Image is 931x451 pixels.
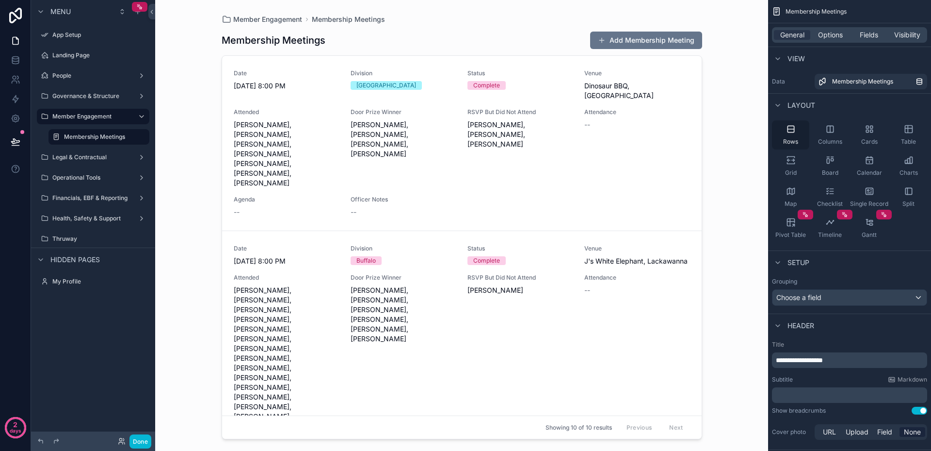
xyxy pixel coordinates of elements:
[772,120,809,150] button: Rows
[785,169,797,177] span: Grid
[890,183,927,212] button: Split
[877,427,892,437] span: Field
[37,274,149,289] a: My Profile
[818,30,843,40] span: Options
[50,7,71,17] span: Menu
[785,200,797,208] span: Map
[37,68,149,84] a: People
[857,169,882,177] span: Calendar
[902,200,915,208] span: Split
[772,151,809,181] button: Grid
[129,434,151,449] button: Done
[50,255,100,265] span: Hidden pages
[817,200,843,208] span: Checklist
[786,8,847,16] span: Membership Meetings
[890,151,927,181] button: Charts
[822,169,838,177] span: Board
[52,174,134,182] label: Operational Tools
[898,376,927,384] span: Markdown
[52,113,130,120] label: Member Engagement
[37,231,149,247] a: Thruway
[52,215,134,222] label: Health, Safety & Support
[811,183,849,212] button: Checklist
[861,138,878,146] span: Cards
[48,129,149,145] a: Membership Meetings
[851,151,888,181] button: Calendar
[780,30,804,40] span: General
[10,424,21,437] p: days
[860,30,878,40] span: Fields
[37,170,149,185] a: Operational Tools
[787,321,814,331] span: Header
[850,200,888,208] span: Single Record
[772,289,927,306] button: Choose a field
[901,138,916,146] span: Table
[851,214,888,243] button: Gantt
[811,214,849,243] button: Timeline
[832,78,893,85] span: Membership Meetings
[862,231,877,239] span: Gantt
[894,30,920,40] span: Visibility
[52,153,134,161] label: Legal & Contractual
[37,109,149,124] a: Member Engagement
[783,138,798,146] span: Rows
[818,138,842,146] span: Columns
[772,214,809,243] button: Pivot Table
[37,88,149,104] a: Governance & Structure
[64,133,144,141] label: Membership Meetings
[52,31,147,39] label: App Setup
[52,235,147,243] label: Thruway
[772,376,793,384] label: Subtitle
[52,51,147,59] label: Landing Page
[787,258,809,267] span: Setup
[811,120,849,150] button: Columns
[851,120,888,150] button: Cards
[37,48,149,63] a: Landing Page
[904,427,921,437] span: None
[811,151,849,181] button: Board
[52,72,134,80] label: People
[890,120,927,150] button: Table
[888,376,927,384] a: Markdown
[846,427,868,437] span: Upload
[787,54,805,64] span: View
[37,190,149,206] a: Financials, EBF & Reporting
[772,341,927,349] label: Title
[772,407,826,415] div: Show breadcrumbs
[818,231,842,239] span: Timeline
[787,100,815,110] span: Layout
[37,27,149,43] a: App Setup
[851,183,888,212] button: Single Record
[52,194,134,202] label: Financials, EBF & Reporting
[775,231,806,239] span: Pivot Table
[772,387,927,403] div: scrollable content
[772,352,927,368] div: scrollable content
[772,278,797,285] label: Grouping
[13,420,17,430] p: 2
[772,428,811,436] label: Cover photo
[37,211,149,226] a: Health, Safety & Support
[52,278,147,285] label: My Profile
[899,169,918,177] span: Charts
[52,92,134,100] label: Governance & Structure
[37,150,149,165] a: Legal & Contractual
[823,427,836,437] span: URL
[772,183,809,212] button: Map
[776,293,821,301] span: Choose a field
[815,74,927,89] a: Membership Meetings
[772,78,811,85] label: Data
[546,424,612,432] span: Showing 10 of 10 results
